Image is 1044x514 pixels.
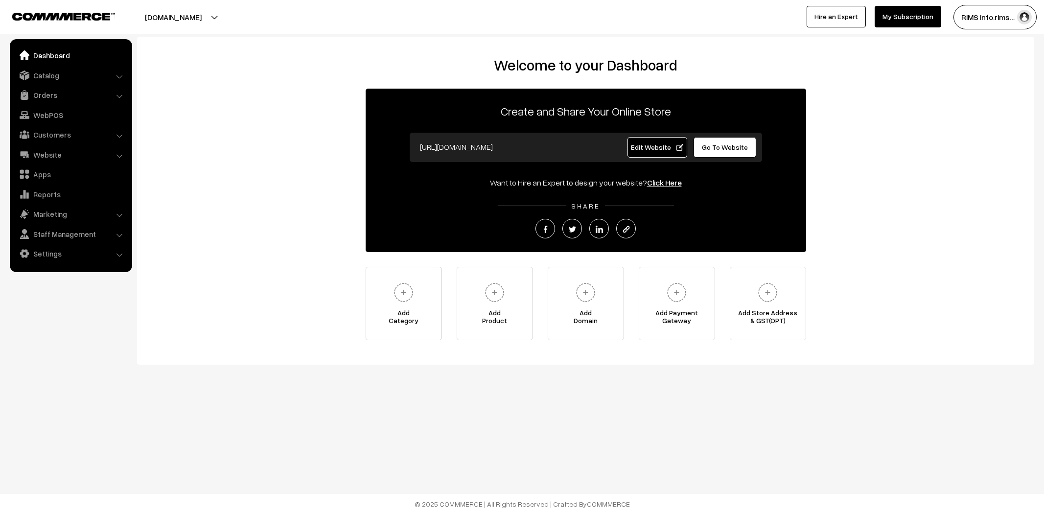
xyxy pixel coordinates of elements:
[366,267,442,340] a: AddCategory
[647,178,682,187] a: Click Here
[663,279,690,306] img: plus.svg
[457,309,533,328] span: Add Product
[481,279,508,306] img: plus.svg
[12,13,115,20] img: COMMMERCE
[548,267,624,340] a: AddDomain
[548,309,624,328] span: Add Domain
[12,205,129,223] a: Marketing
[730,309,806,328] span: Add Store Address & GST(OPT)
[12,146,129,164] a: Website
[702,143,748,151] span: Go To Website
[147,56,1024,74] h2: Welcome to your Dashboard
[12,47,129,64] a: Dashboard
[12,165,129,183] a: Apps
[366,102,806,120] p: Create and Share Your Online Store
[366,309,441,328] span: Add Category
[12,67,129,84] a: Catalog
[631,143,683,151] span: Edit Website
[639,267,715,340] a: Add PaymentGateway
[694,137,757,158] a: Go To Website
[639,309,715,328] span: Add Payment Gateway
[12,86,129,104] a: Orders
[12,10,98,22] a: COMMMERCE
[730,267,806,340] a: Add Store Address& GST(OPT)
[627,137,687,158] a: Edit Website
[366,177,806,188] div: Want to Hire an Expert to design your website?
[12,186,129,203] a: Reports
[390,279,417,306] img: plus.svg
[807,6,866,27] a: Hire an Expert
[587,500,630,508] a: COMMMERCE
[12,245,129,262] a: Settings
[754,279,781,306] img: plus.svg
[457,267,533,340] a: AddProduct
[1017,10,1032,24] img: user
[12,106,129,124] a: WebPOS
[566,202,605,210] span: SHARE
[12,225,129,243] a: Staff Management
[953,5,1037,29] button: RIMS info.rims…
[12,126,129,143] a: Customers
[572,279,599,306] img: plus.svg
[875,6,941,27] a: My Subscription
[111,5,236,29] button: [DOMAIN_NAME]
